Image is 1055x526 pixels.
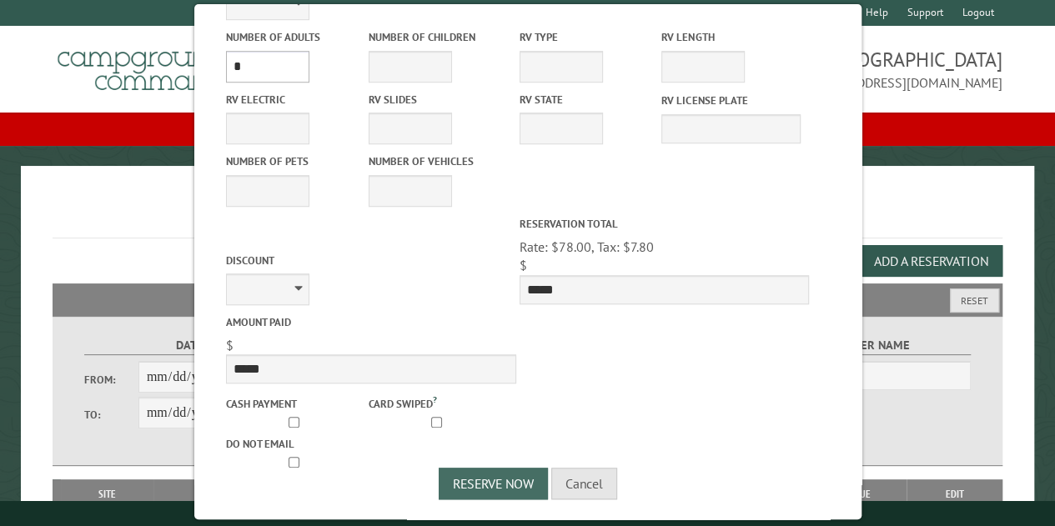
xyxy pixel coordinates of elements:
label: RV Slides [368,92,507,108]
label: RV Electric [225,92,364,108]
a: ? [432,393,436,405]
label: Card swiped [368,393,507,411]
span: $ [519,257,526,273]
label: RV License Plate [661,93,801,108]
label: Number of Adults [225,29,364,45]
span: $ [225,337,233,353]
label: Do not email [225,436,364,452]
label: Discount [225,253,515,268]
h2: Filters [53,283,1002,315]
label: RV State [519,92,658,108]
label: Cash payment [225,396,364,412]
label: To: [84,407,138,423]
label: Number of Vehicles [368,153,507,169]
th: Dates [153,479,274,509]
label: Reservation Total [519,216,809,232]
label: Dates [84,336,302,355]
th: Site [61,479,153,509]
label: Number of Pets [225,153,364,169]
label: RV Type [519,29,658,45]
img: Campground Commander [53,33,261,98]
h1: Reservations [53,193,1002,238]
button: Add a Reservation [860,245,1002,277]
span: Rate: $78.00, Tax: $7.80 [519,238,653,255]
button: Reserve Now [439,468,548,499]
label: Amount paid [225,314,515,330]
button: Reset [950,288,999,313]
label: RV Length [661,29,801,45]
th: Due [818,479,907,509]
label: Customer Name [753,336,971,355]
label: Number of Children [368,29,507,45]
button: Cancel [551,468,617,499]
th: Edit [907,479,1002,509]
label: From: [84,372,138,388]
